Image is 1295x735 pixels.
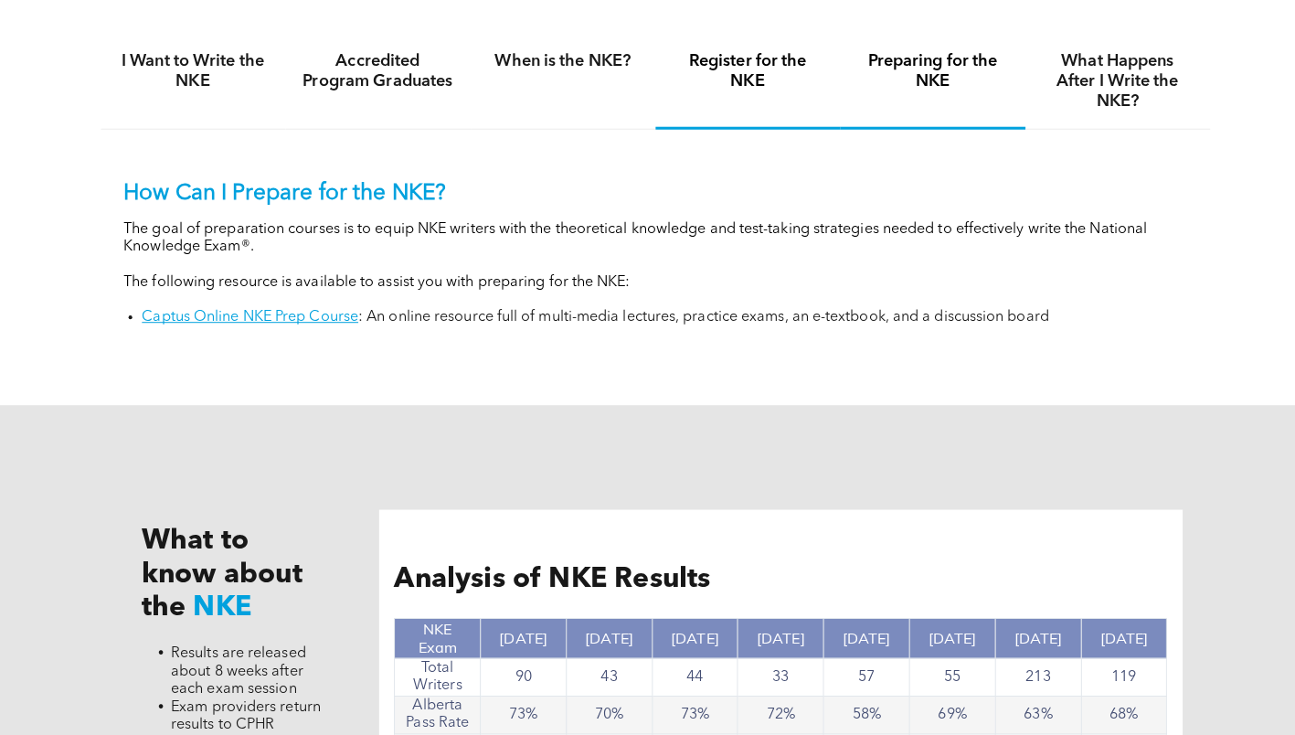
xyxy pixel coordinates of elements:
th: [DATE] [814,620,899,659]
td: 72% [729,697,814,734]
th: NKE Exam [390,620,475,659]
td: 33 [729,659,814,697]
th: [DATE] [983,620,1068,659]
h4: When is the NKE? [482,59,632,79]
h4: Preparing for the NKE [847,59,997,99]
span: What to know about the [140,529,299,623]
td: 68% [1068,697,1153,734]
td: 73% [475,697,560,734]
td: 119 [1068,659,1153,697]
th: [DATE] [899,620,984,659]
td: 57 [814,659,899,697]
p: The following resource is available to assist you with preparing for the NKE: [122,279,1173,296]
td: 44 [644,659,729,697]
th: [DATE] [475,620,560,659]
span: Results are released about 8 weeks after each exam session [169,647,303,697]
th: [DATE] [1068,620,1153,659]
p: The goal of preparation courses is to equip NKE writers with the theoretical knowledge and test-t... [122,227,1173,261]
th: [DATE] [729,620,814,659]
p: How Can I Prepare for the NKE? [122,186,1173,213]
a: Captus Online NKE Prep Course [141,314,355,329]
td: Alberta Pass Rate [390,697,475,734]
td: 69% [899,697,984,734]
td: Total Writers [390,659,475,697]
td: 55 [899,659,984,697]
td: 43 [559,659,644,697]
th: [DATE] [644,620,729,659]
th: [DATE] [559,620,644,659]
td: 70% [559,697,644,734]
td: 73% [644,697,729,734]
li: : An online resource full of multi-media lectures, practice exams, an e-textbook, and a discussio... [141,314,1173,331]
h4: I Want to Write the NKE [116,59,266,99]
td: 90 [475,659,560,697]
span: Analysis of NKE Results [389,567,702,594]
span: NKE [191,595,249,623]
h4: Accredited Program Graduates [299,59,449,99]
td: 213 [983,659,1068,697]
td: 58% [814,697,899,734]
h4: Register for the NKE [664,59,814,99]
td: 63% [983,697,1068,734]
h4: What Happens After I Write the NKE? [1030,59,1180,119]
